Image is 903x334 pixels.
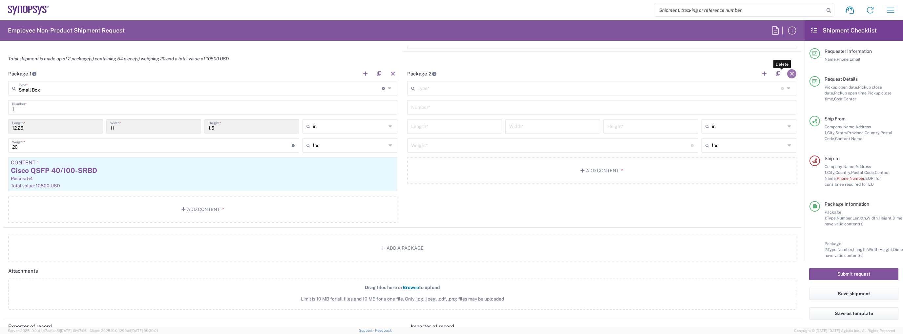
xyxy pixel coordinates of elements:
[810,27,877,34] h2: Shipment Checklist
[825,201,869,207] span: Package Information
[23,296,782,303] span: Limit is 10 MB for all files and 10 MB for a one file. Only .jpg, .jpeg, .pdf, .png files may be ...
[834,91,868,95] span: Pickup open time,
[853,247,867,252] span: Length,
[837,176,865,181] span: Phone Number,
[827,216,837,220] span: Type,
[825,124,855,129] span: Company Name,
[825,241,841,252] span: Package 2:
[865,130,880,135] span: Country,
[654,4,824,16] input: Shipment, tracking or reference number
[60,329,87,333] span: [DATE] 10:47:06
[852,216,867,220] span: Length,
[825,49,872,54] span: Requester Information
[11,160,395,166] div: Content 1
[11,166,395,176] div: Cisco QSFP 40/100-SRBD
[8,196,397,223] button: Add Content*
[867,247,879,252] span: Width,
[419,285,440,290] span: to upload
[8,27,125,34] h2: Employee Non-Product Shipment Request
[131,329,158,333] span: [DATE] 09:39:01
[828,247,837,252] span: Type,
[809,307,898,320] button: Save as template
[825,116,846,121] span: Ship From
[809,268,898,280] button: Submit request
[11,176,395,181] div: Pieces: 54
[359,328,375,332] a: Support
[90,329,158,333] span: Client: 2025.19.0-129fbcf
[879,247,893,252] span: Height,
[825,210,841,220] span: Package 1:
[11,183,395,189] div: Total value: 10800 USD
[403,285,419,290] span: Browse
[8,268,38,274] h2: Attachments
[3,56,234,61] em: Total shipment is made up of 2 package(s) containing 54 piece(s) weighing 20 and a total value of...
[8,329,87,333] span: Server: 2025.19.0-d447cefac8f
[794,328,895,334] span: Copyright © [DATE]-[DATE] Agistix Inc., All Rights Reserved
[8,71,37,77] h2: Package 1
[407,157,796,184] button: Add Content*
[365,285,403,290] span: Drag files here or
[835,136,862,141] span: Contact Name
[8,235,796,261] button: Add a Package
[825,85,858,90] span: Pickup open date,
[827,170,835,175] span: City,
[837,247,853,252] span: Number,
[809,288,898,300] button: Save shipment
[8,323,52,330] h2: Exporter of record
[407,71,437,77] h2: Package 2
[375,328,392,332] a: Feedback
[825,164,855,169] span: Company Name,
[825,76,858,82] span: Request Details
[851,170,875,175] span: Postal Code,
[411,323,454,330] h2: Importer of record
[837,57,850,62] span: Phone,
[825,156,840,161] span: Ship To
[835,170,851,175] span: Country,
[825,57,837,62] span: Name,
[879,216,892,220] span: Height,
[837,216,852,220] span: Number,
[867,216,879,220] span: Width,
[827,130,835,135] span: City,
[835,130,865,135] span: State/Province,
[834,96,856,101] span: Cost Center
[850,57,860,62] span: Email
